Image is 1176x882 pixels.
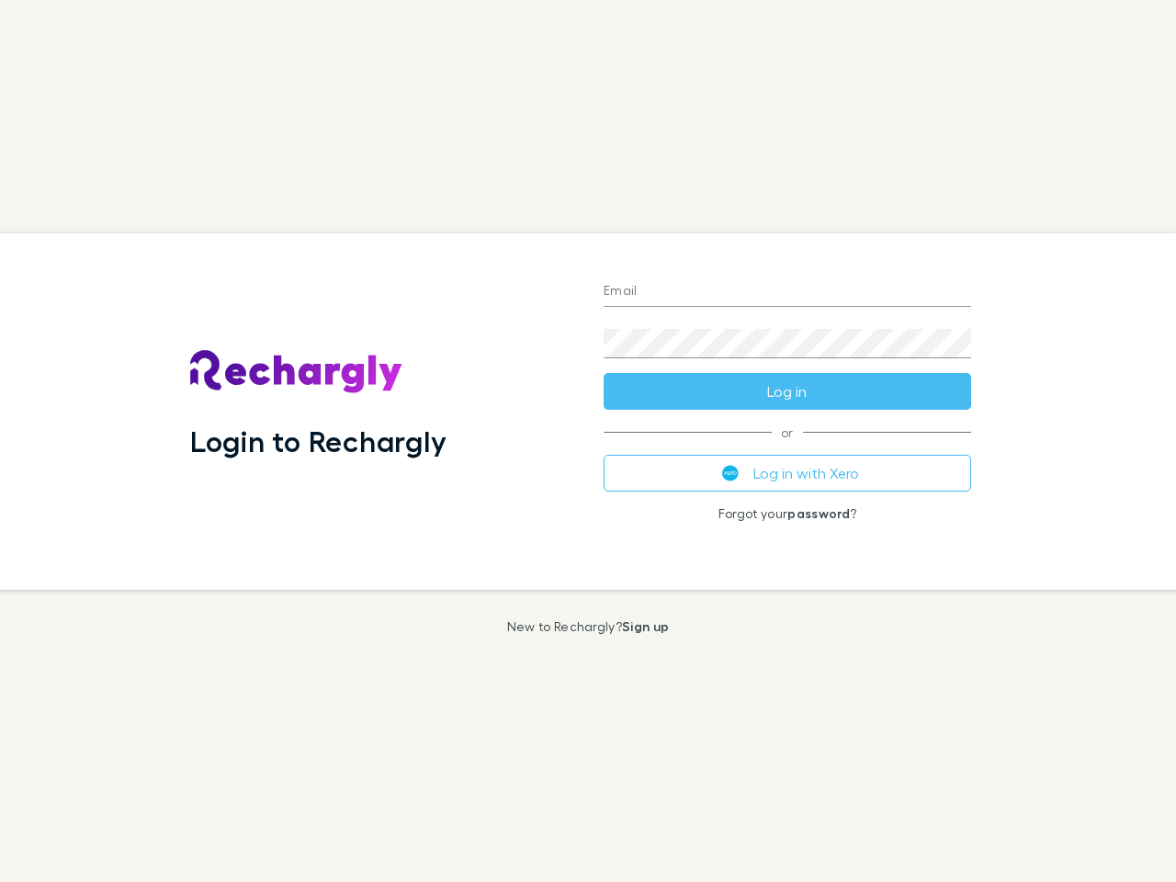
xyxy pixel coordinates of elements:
a: Sign up [622,618,669,634]
p: New to Rechargly? [507,619,670,634]
button: Log in [604,373,971,410]
img: Rechargly's Logo [190,350,403,394]
span: or [604,432,971,433]
button: Log in with Xero [604,455,971,492]
h1: Login to Rechargly [190,424,447,458]
p: Forgot your ? [604,506,971,521]
img: Xero's logo [722,465,739,481]
a: password [787,505,850,521]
